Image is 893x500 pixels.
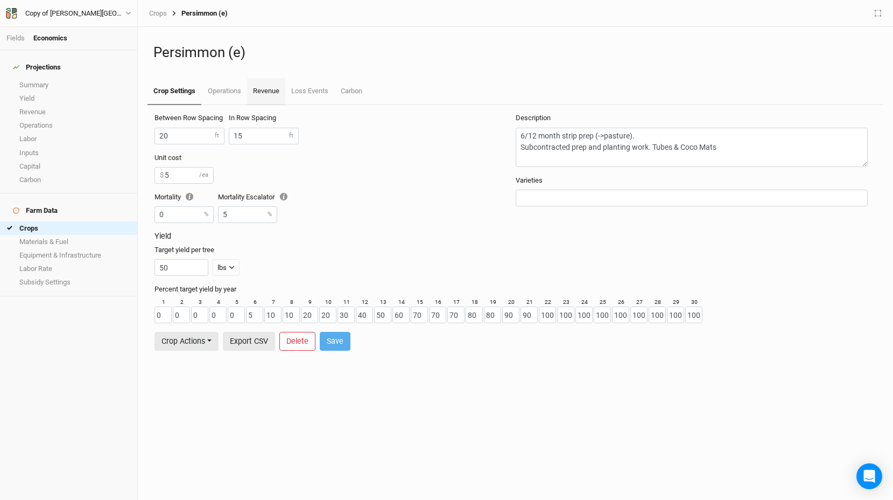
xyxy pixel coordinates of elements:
button: Export CSV [223,332,275,351]
label: /ea [199,171,208,179]
label: $ [160,170,164,180]
label: 11 [343,298,350,307]
label: 4 [217,298,220,307]
a: Operations [201,78,247,104]
label: 9 [308,298,312,307]
label: 16 [435,298,441,307]
label: Between Row Spacing [154,113,223,123]
button: Save [320,332,350,351]
div: Copy of [PERSON_NAME][GEOGRAPHIC_DATA] [25,8,125,19]
label: 3 [199,298,202,307]
label: 19 [490,298,496,307]
label: 21 [526,298,533,307]
div: Open Intercom Messenger [856,463,882,489]
label: ft [215,131,219,140]
label: 29 [673,298,679,307]
label: 28 [655,298,661,307]
button: Crop Actions [154,332,219,351]
div: Persimmon (e) [167,9,228,18]
h1: Persimmon (e) [153,44,877,61]
div: lbs [217,262,227,273]
div: Economics [33,33,67,43]
a: Revenue [247,78,285,105]
label: Unit cost [154,153,181,163]
label: 12 [362,298,368,307]
label: 22 [545,298,551,307]
label: 26 [618,298,624,307]
label: 2 [180,298,184,307]
label: Mortality [154,192,181,202]
button: Copy of [PERSON_NAME][GEOGRAPHIC_DATA] [5,8,132,19]
label: 18 [472,298,478,307]
label: 6 [254,298,257,307]
label: 15 [417,298,423,307]
label: 17 [453,298,460,307]
a: Fields [6,34,25,42]
div: Projections [13,63,61,72]
label: 5 [235,298,238,307]
div: Copy of Opal Grove Farm [25,8,125,19]
label: 30 [691,298,698,307]
a: Crop Settings [147,78,201,105]
label: 14 [398,298,405,307]
div: Tooltip anchor [185,192,194,202]
div: Tooltip anchor [279,192,289,202]
label: 27 [636,298,643,307]
label: 24 [581,298,588,307]
label: 13 [380,298,386,307]
label: Target yield per tree [154,245,214,255]
label: 7 [272,298,275,307]
button: lbs [213,259,240,276]
label: 8 [290,298,293,307]
label: Percent target yield by year [154,284,236,294]
label: 10 [325,298,332,307]
label: Mortality Escalator [218,192,275,202]
div: Farm Data [13,206,58,215]
label: % [204,211,208,219]
label: Description [516,113,551,123]
h3: Yield [154,232,876,241]
label: 20 [508,298,515,307]
a: Carbon [335,78,368,104]
label: 23 [563,298,569,307]
a: Crops [149,9,167,18]
label: Varieties [516,176,543,185]
label: In Row Spacing [229,113,276,123]
label: % [268,211,272,219]
label: 25 [600,298,606,307]
label: ft [289,131,293,140]
label: 1 [162,298,165,307]
button: Delete [279,332,315,351]
a: Loss Events [285,78,334,104]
